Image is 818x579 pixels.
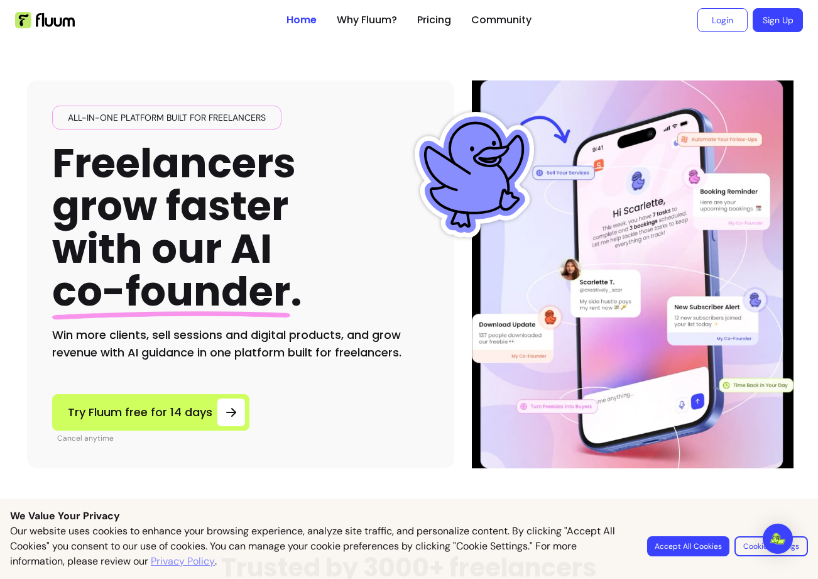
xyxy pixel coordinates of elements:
[763,524,793,554] div: Open Intercom Messenger
[417,13,451,28] a: Pricing
[15,12,75,28] img: Fluum Logo
[151,554,215,569] a: Privacy Policy
[10,509,808,524] p: We Value Your Privacy
[471,13,532,28] a: Community
[68,404,212,421] span: Try Fluum free for 14 days
[286,13,317,28] a: Home
[52,263,290,319] span: co-founder
[52,326,429,361] h2: Win more clients, sell sessions and digital products, and grow revenue with AI guidance in one pl...
[474,80,791,468] img: Hero
[52,394,249,431] a: Try Fluum free for 14 days
[647,536,729,556] button: Accept All Cookies
[753,8,803,32] a: Sign Up
[337,13,397,28] a: Why Fluum?
[57,433,249,443] p: Cancel anytime
[412,112,537,238] img: Fluum Duck sticker
[52,142,302,314] h1: Freelancers grow faster with our AI .
[10,524,632,569] p: Our website uses cookies to enhance your browsing experience, analyze site traffic, and personali...
[63,111,271,124] span: All-in-one platform built for freelancers
[734,536,808,556] button: Cookie Settings
[697,8,748,32] a: Login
